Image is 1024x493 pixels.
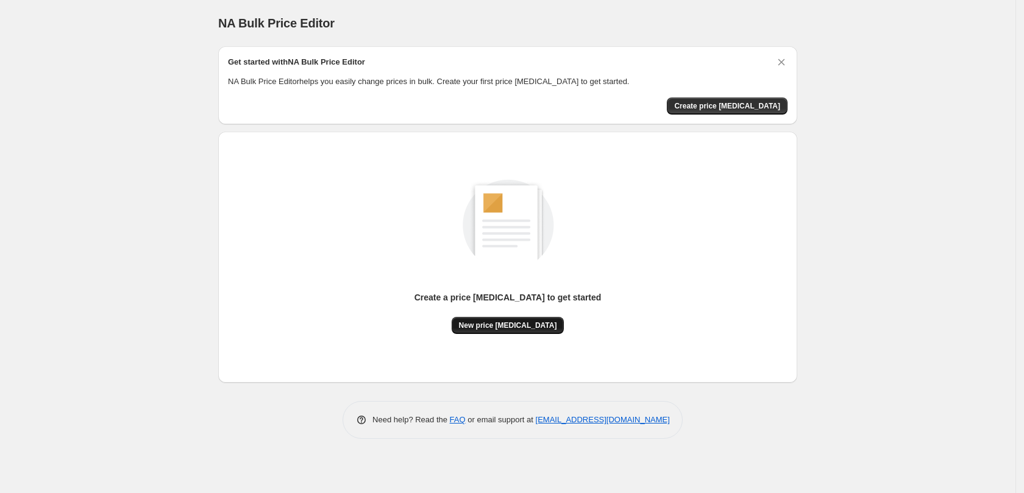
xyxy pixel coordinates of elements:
a: [EMAIL_ADDRESS][DOMAIN_NAME] [536,415,670,424]
a: FAQ [450,415,466,424]
button: Create price change job [667,98,788,115]
span: Create price [MEDICAL_DATA] [674,101,780,111]
button: Dismiss card [775,56,788,68]
span: New price [MEDICAL_DATA] [459,321,557,330]
h2: Get started with NA Bulk Price Editor [228,56,365,68]
span: NA Bulk Price Editor [218,16,335,30]
span: Need help? Read the [372,415,450,424]
p: Create a price [MEDICAL_DATA] to get started [414,291,602,303]
p: NA Bulk Price Editor helps you easily change prices in bulk. Create your first price [MEDICAL_DAT... [228,76,788,88]
span: or email support at [466,415,536,424]
button: New price [MEDICAL_DATA] [452,317,564,334]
